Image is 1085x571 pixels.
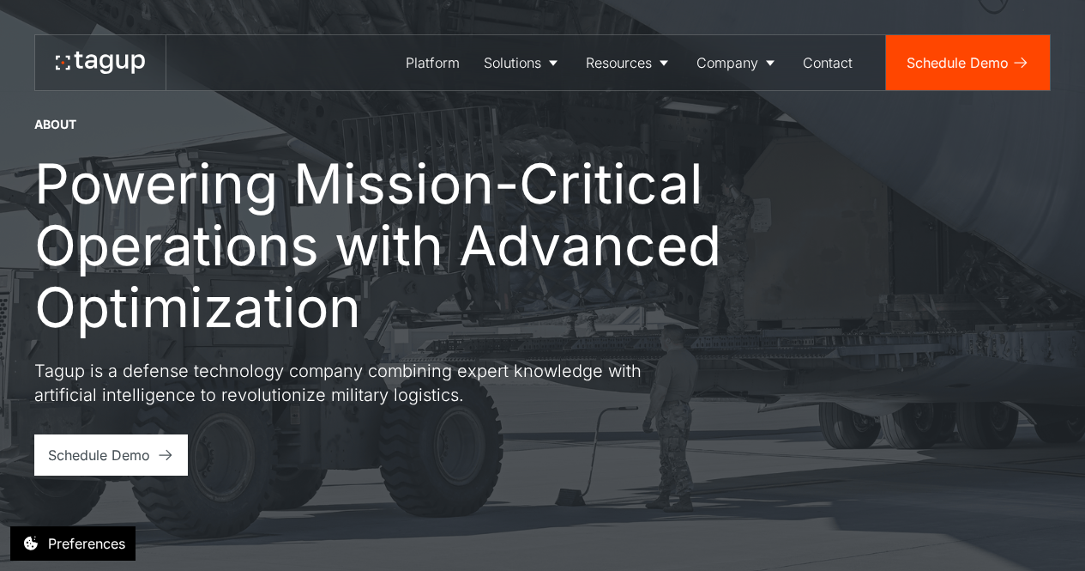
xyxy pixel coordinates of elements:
a: Contact [791,35,865,90]
a: Solutions [472,35,574,90]
a: Platform [394,35,472,90]
div: Resources [586,52,652,73]
div: Schedule Demo [907,52,1009,73]
a: Schedule Demo [34,434,188,476]
div: Schedule Demo [48,445,150,465]
div: Preferences [48,533,125,554]
div: Contact [803,52,853,73]
div: Platform [406,52,460,73]
div: About [34,116,76,133]
div: Company [696,52,758,73]
p: Tagup is a defense technology company combining expert knowledge with artificial intelligence to ... [34,359,652,407]
a: Company [684,35,791,90]
a: Resources [574,35,684,90]
div: Solutions [484,52,541,73]
a: Schedule Demo [886,35,1050,90]
h1: Powering Mission-Critical Operations with Advanced Optimization [34,153,755,338]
